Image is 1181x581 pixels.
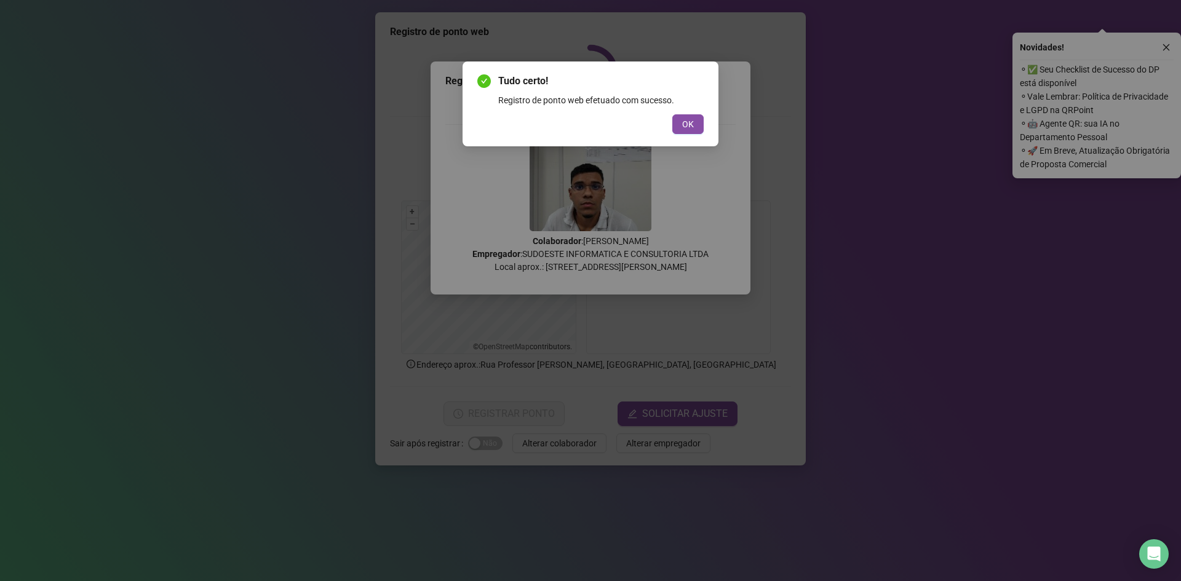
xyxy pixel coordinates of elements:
span: OK [682,117,694,131]
div: Registro de ponto web efetuado com sucesso. [498,93,704,107]
div: Open Intercom Messenger [1139,539,1169,569]
span: Tudo certo! [498,74,704,89]
span: check-circle [477,74,491,88]
button: OK [672,114,704,134]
